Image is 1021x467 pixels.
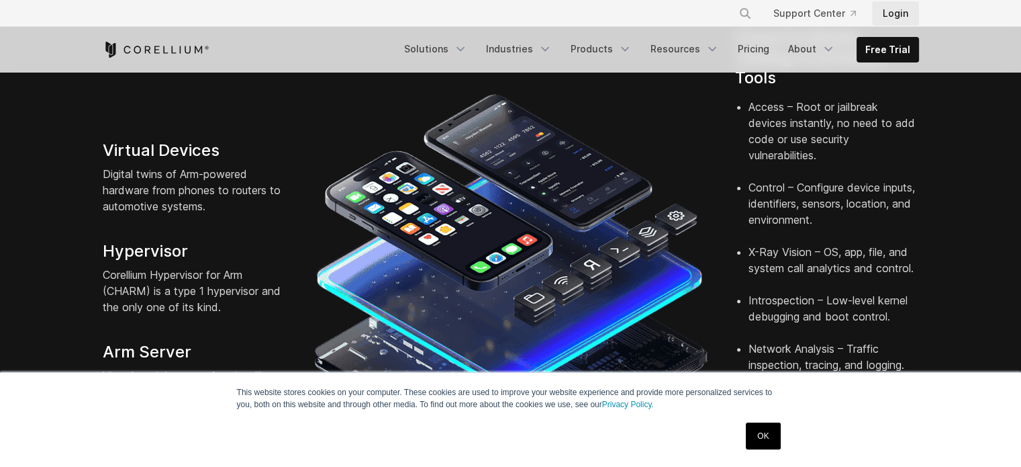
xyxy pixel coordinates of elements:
[563,37,640,61] a: Products
[722,1,919,26] div: Navigation Menu
[748,341,919,389] li: Network Analysis – Traffic inspection, tracing, and logging.
[872,1,919,26] a: Login
[103,267,287,315] p: Corellium Hypervisor for Arm (CHARM) is a type 1 hypervisor and the only one of its kind.
[748,244,919,292] li: X-Ray Vision – OS, app, file, and system call analytics and control.
[396,37,475,61] a: Solutions
[237,386,785,411] p: This website stores cookies on your computer. These cookies are used to improve your website expe...
[730,37,777,61] a: Pricing
[602,400,654,409] a: Privacy Policy.
[103,166,287,214] p: Digital twins of Arm-powered hardware from phones to routers to automotive systems.
[763,1,867,26] a: Support Center
[478,37,560,61] a: Industries
[642,37,727,61] a: Resources
[857,38,918,62] a: Free Trial
[103,140,287,161] h4: Virtual Devices
[733,1,757,26] button: Search
[748,179,919,244] li: Control – Configure device inputs, identifiers, sensors, location, and environment.
[103,241,287,261] h4: Hypervisor
[103,368,287,432] p: Virtual models run on Arm, just like their physical counterparts, combining native fidelity with ...
[748,292,919,341] li: Introspection – Low-level kernel debugging and boot control.
[746,423,780,450] a: OK
[748,99,919,179] li: Access – Root or jailbreak devices instantly, no need to add code or use security vulnerabilities.
[780,37,843,61] a: About
[396,37,919,62] div: Navigation Menu
[103,342,287,362] h4: Arm Server
[103,42,209,58] a: Corellium Home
